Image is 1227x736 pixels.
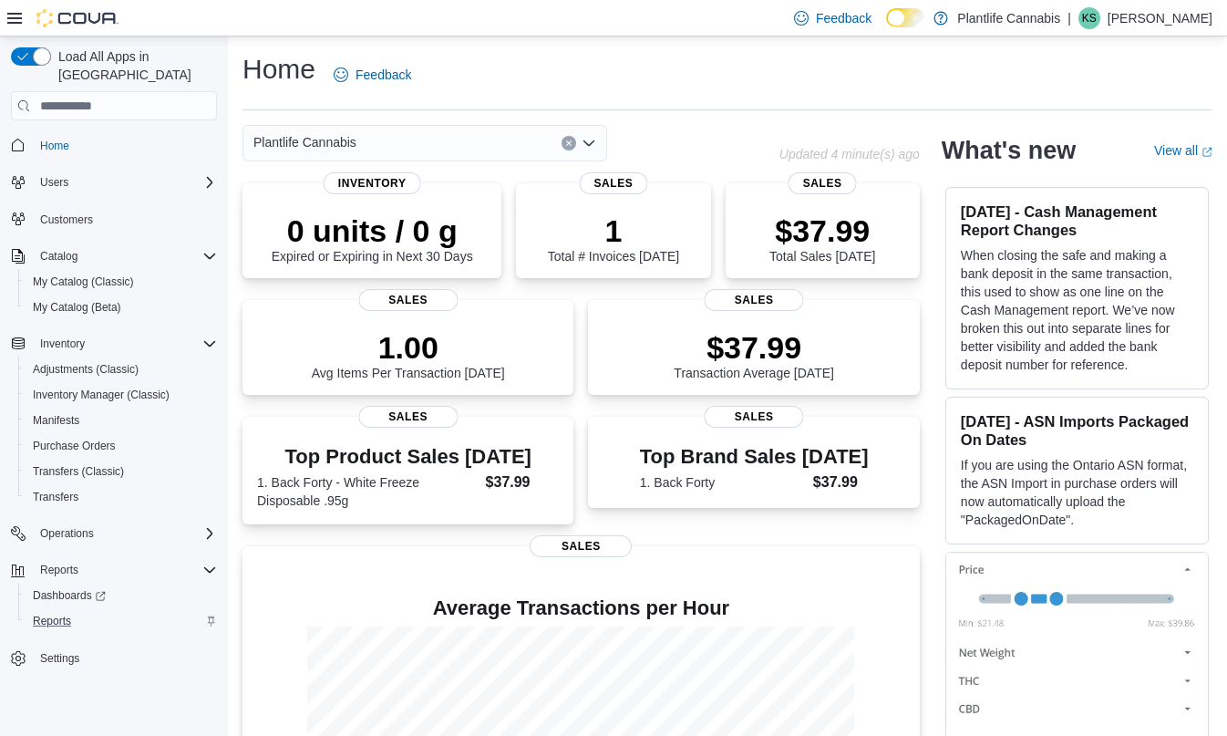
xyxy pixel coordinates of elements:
[33,333,92,355] button: Inventory
[26,461,217,482] span: Transfers (Classic)
[33,171,76,193] button: Users
[33,388,170,402] span: Inventory Manager (Classic)
[33,439,116,453] span: Purchase Orders
[40,526,94,541] span: Operations
[18,484,224,510] button: Transfers
[33,413,79,428] span: Manifests
[886,8,924,27] input: Dark Mode
[1108,7,1212,29] p: [PERSON_NAME]
[358,289,458,311] span: Sales
[26,296,129,318] a: My Catalog (Beta)
[18,433,224,459] button: Purchase Orders
[18,382,224,408] button: Inventory Manager (Classic)
[11,124,217,719] nav: Complex example
[26,610,78,632] a: Reports
[257,473,479,510] dt: 1. Back Forty - White Freeze Disposable .95g
[26,585,217,606] span: Dashboards
[961,246,1193,374] p: When closing the safe and making a bank deposit in the same transaction, this used to show as one...
[26,585,113,606] a: Dashboards
[961,412,1193,449] h3: [DATE] - ASN Imports Packaged On Dates
[4,244,224,269] button: Catalog
[4,170,224,195] button: Users
[957,7,1060,29] p: Plantlife Cannabis
[705,406,804,428] span: Sales
[33,209,100,231] a: Customers
[40,651,79,666] span: Settings
[18,583,224,608] a: Dashboards
[26,358,146,380] a: Adjustments (Classic)
[26,486,217,508] span: Transfers
[548,213,679,249] p: 1
[640,446,869,468] h3: Top Brand Sales [DATE]
[33,559,217,581] span: Reports
[26,358,217,380] span: Adjustments (Classic)
[33,614,71,628] span: Reports
[1154,143,1212,158] a: View allExternal link
[33,135,77,157] a: Home
[705,289,804,311] span: Sales
[4,331,224,357] button: Inventory
[33,171,217,193] span: Users
[961,456,1193,529] p: If you are using the Ontario ASN format, the ASN Import in purchase orders will now automatically...
[1082,7,1097,29] span: KS
[33,490,78,504] span: Transfers
[40,337,85,351] span: Inventory
[816,9,871,27] span: Feedback
[18,269,224,295] button: My Catalog (Classic)
[1078,7,1100,29] div: Kris Swick
[272,213,473,249] p: 0 units / 0 g
[33,523,217,544] span: Operations
[33,648,87,669] a: Settings
[26,296,217,318] span: My Catalog (Beta)
[486,472,560,493] dd: $37.99
[312,329,505,366] p: 1.00
[33,245,85,267] button: Catalog
[942,136,1076,165] h2: What's new
[40,139,69,153] span: Home
[40,175,68,190] span: Users
[674,329,834,366] p: $37.99
[253,131,356,153] span: Plantlife Cannabis
[26,461,131,482] a: Transfers (Classic)
[813,472,869,493] dd: $37.99
[26,384,177,406] a: Inventory Manager (Classic)
[26,271,141,293] a: My Catalog (Classic)
[272,213,473,264] div: Expired or Expiring in Next 30 Days
[4,206,224,233] button: Customers
[51,47,217,84] span: Load All Apps in [GEOGRAPHIC_DATA]
[326,57,418,93] a: Feedback
[257,597,905,619] h4: Average Transactions per Hour
[33,464,124,479] span: Transfers (Classic)
[40,249,77,264] span: Catalog
[1201,147,1212,158] svg: External link
[26,271,217,293] span: My Catalog (Classic)
[324,172,421,194] span: Inventory
[257,446,559,468] h3: Top Product Sales [DATE]
[26,435,217,457] span: Purchase Orders
[26,409,217,431] span: Manifests
[36,9,119,27] img: Cova
[548,213,679,264] div: Total # Invoices [DATE]
[26,435,123,457] a: Purchase Orders
[674,329,834,380] div: Transaction Average [DATE]
[4,131,224,158] button: Home
[789,172,857,194] span: Sales
[33,588,106,603] span: Dashboards
[33,362,139,377] span: Adjustments (Classic)
[33,300,121,315] span: My Catalog (Beta)
[356,66,411,84] span: Feedback
[4,521,224,546] button: Operations
[18,295,224,320] button: My Catalog (Beta)
[33,275,134,289] span: My Catalog (Classic)
[582,136,596,150] button: Open list of options
[26,409,87,431] a: Manifests
[4,557,224,583] button: Reports
[33,245,217,267] span: Catalog
[579,172,647,194] span: Sales
[562,136,576,150] button: Clear input
[769,213,875,264] div: Total Sales [DATE]
[26,486,86,508] a: Transfers
[33,133,217,156] span: Home
[40,563,78,577] span: Reports
[886,27,887,28] span: Dark Mode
